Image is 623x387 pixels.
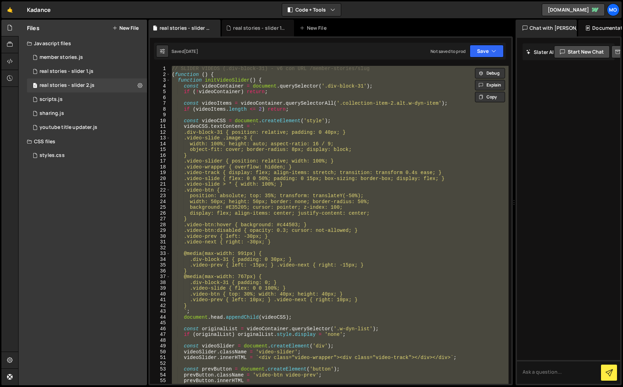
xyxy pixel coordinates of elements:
[475,92,505,102] button: Copy
[150,355,170,361] div: 51
[475,68,505,78] button: Debug
[150,274,170,280] div: 37
[150,222,170,228] div: 28
[150,199,170,205] div: 24
[150,170,170,176] div: 19
[150,153,170,159] div: 16
[27,78,147,92] div: 11847/46736.js
[542,4,605,16] a: [DOMAIN_NAME]
[150,130,170,136] div: 12
[233,25,286,32] div: real stories - slider 1.js
[516,20,577,36] div: Chat with [PERSON_NAME]
[470,45,504,57] button: Save
[150,72,170,78] div: 2
[150,83,170,89] div: 4
[150,297,170,303] div: 41
[282,4,341,16] button: Code + Tools
[19,36,147,50] div: Javascript files
[27,106,147,120] div: 11847/46840.js
[40,82,94,89] div: real stories - slider 2.js
[150,89,170,95] div: 5
[150,106,170,112] div: 8
[150,118,170,124] div: 10
[554,46,610,58] button: Start new chat
[150,210,170,216] div: 26
[150,176,170,182] div: 20
[150,326,170,332] div: 46
[578,20,622,36] div: Documentation
[150,77,170,83] div: 3
[150,234,170,240] div: 30
[171,48,198,54] div: Saved
[300,25,329,32] div: New File
[27,92,147,106] div: 11847/28141.js
[150,66,170,72] div: 1
[150,257,170,263] div: 34
[40,124,97,131] div: youtube title updater.js
[150,135,170,141] div: 13
[150,141,170,147] div: 14
[150,251,170,257] div: 33
[150,112,170,118] div: 9
[150,315,170,320] div: 44
[27,24,40,32] h2: Files
[150,147,170,153] div: 15
[150,228,170,234] div: 29
[150,366,170,372] div: 53
[430,48,465,54] div: Not saved to prod
[150,164,170,170] div: 18
[184,48,198,54] div: [DATE]
[40,68,93,75] div: real stories - slider 1.js
[27,6,51,14] div: Kadance
[150,280,170,286] div: 38
[150,320,170,326] div: 45
[27,50,147,64] div: 11847/46737.js
[150,332,170,338] div: 47
[150,378,170,384] div: 55
[150,158,170,164] div: 17
[150,291,170,297] div: 40
[1,1,19,18] a: 🤙
[150,262,170,268] div: 35
[40,110,64,117] div: sharing.js
[150,245,170,251] div: 32
[40,152,65,159] div: styles.css
[40,96,63,103] div: scripts.js
[607,4,619,16] a: Mo
[19,134,147,148] div: CSS files
[150,285,170,291] div: 39
[150,268,170,274] div: 36
[160,25,212,32] div: real stories - slider 2.js
[150,216,170,222] div: 27
[150,239,170,245] div: 31
[40,54,83,61] div: member stories.js
[150,372,170,378] div: 54
[33,83,37,89] span: 1
[150,309,170,315] div: 43
[27,64,147,78] div: 11847/46835.js
[150,361,170,367] div: 52
[475,80,505,90] button: Explain
[27,148,147,163] div: 11847/28286.css
[150,303,170,309] div: 42
[150,343,170,349] div: 49
[150,101,170,106] div: 7
[150,349,170,355] div: 50
[150,187,170,193] div: 22
[150,338,170,344] div: 48
[150,193,170,199] div: 23
[150,124,170,130] div: 11
[27,120,147,134] div: 11847/46738.js
[150,95,170,101] div: 6
[112,25,139,31] button: New File
[150,205,170,210] div: 25
[526,49,554,55] h2: Slater AI
[150,181,170,187] div: 21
